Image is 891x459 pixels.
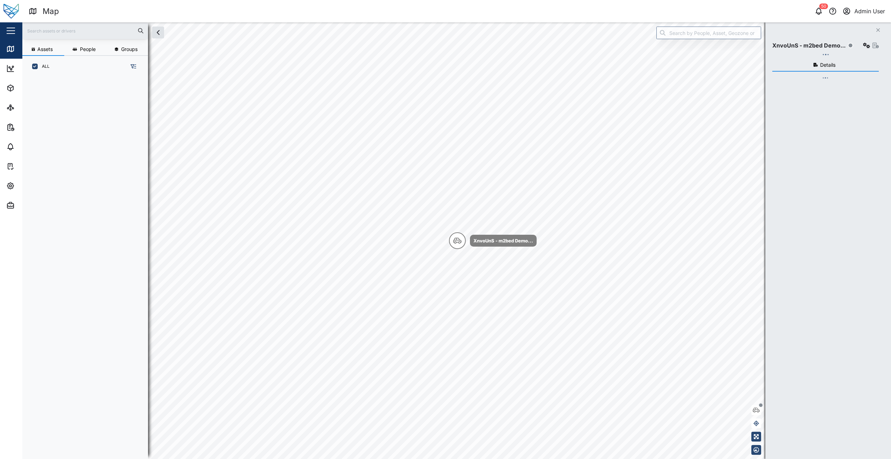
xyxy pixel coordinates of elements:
[3,3,19,19] img: Main Logo
[656,27,761,39] input: Search by People, Asset, Geozone or Place
[473,237,533,244] div: XnvoUnS - m2bed Demo...
[820,63,835,67] span: Details
[18,45,34,53] div: Map
[18,84,40,92] div: Assets
[121,47,138,52] span: Groups
[28,75,148,453] div: grid
[449,232,537,249] div: Map marker
[18,65,50,72] div: Dashboard
[819,3,828,9] div: 50
[27,25,144,36] input: Search assets or drivers
[80,47,96,52] span: People
[18,162,37,170] div: Tasks
[22,22,891,459] canvas: Map
[842,6,885,16] button: Admin User
[772,41,846,50] div: XnvoUnS - m2bed Demo...
[18,123,42,131] div: Reports
[18,143,40,151] div: Alarms
[37,47,53,52] span: Assets
[854,7,885,16] div: Admin User
[18,182,43,190] div: Settings
[18,104,35,111] div: Sites
[43,5,59,17] div: Map
[38,64,50,69] label: ALL
[18,202,39,209] div: Admin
